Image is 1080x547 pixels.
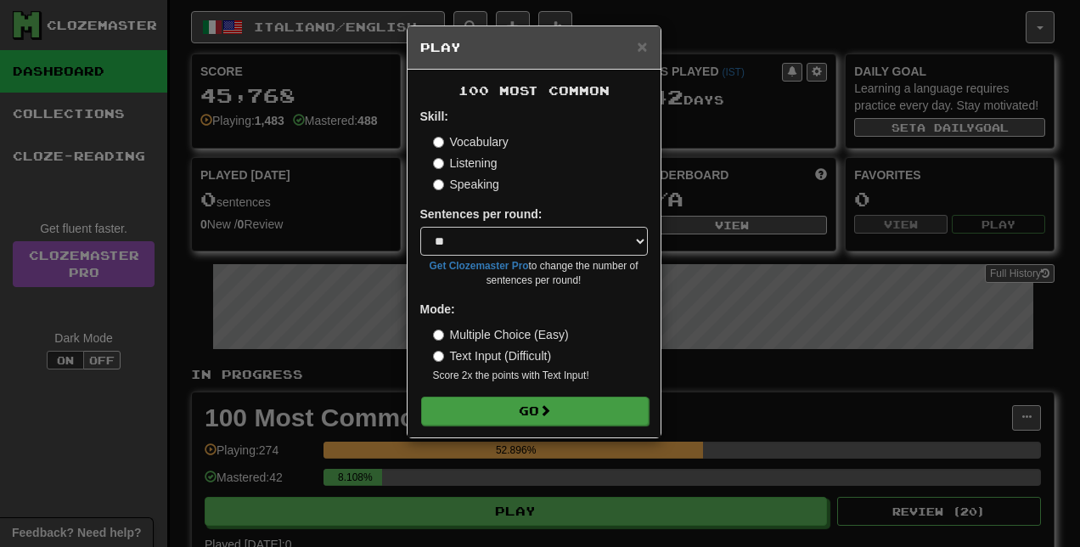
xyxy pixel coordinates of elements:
[420,110,448,123] strong: Skill:
[433,137,444,148] input: Vocabulary
[420,206,543,223] label: Sentences per round:
[433,155,498,172] label: Listening
[421,397,649,426] button: Go
[637,37,647,55] button: Close
[420,39,648,56] h5: Play
[433,179,444,190] input: Speaking
[433,133,509,150] label: Vocabulary
[420,259,648,288] small: to change the number of sentences per round!
[420,302,455,316] strong: Mode:
[430,260,529,272] a: Get Clozemaster Pro
[433,347,552,364] label: Text Input (Difficult)
[637,37,647,56] span: ×
[458,83,610,98] span: 100 Most Common
[433,176,499,193] label: Speaking
[433,369,648,383] small: Score 2x the points with Text Input !
[433,330,444,341] input: Multiple Choice (Easy)
[433,158,444,169] input: Listening
[433,326,569,343] label: Multiple Choice (Easy)
[433,351,444,362] input: Text Input (Difficult)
